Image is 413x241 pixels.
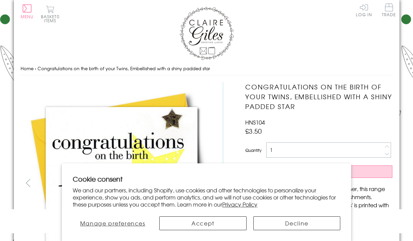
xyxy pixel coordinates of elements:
[21,175,36,190] button: prev
[245,147,261,153] label: Quantity
[245,126,262,136] span: £3.50
[382,3,396,17] span: Trade
[222,200,257,208] a: Privacy Policy
[180,7,234,60] img: Claire Giles Greetings Cards
[73,216,153,230] button: Manage preferences
[245,82,392,111] h1: Congratulations on the birth of your Twins, Embellished with a shiny padded star
[21,62,393,76] nav: breadcrumbs
[21,4,34,19] button: Menu
[41,5,60,23] button: Basket0 items
[38,65,210,72] span: Congratulations on the birth of your Twins, Embellished with a shiny padded star
[356,3,372,17] a: Log In
[35,65,36,72] span: ›
[245,118,265,126] span: HNS104
[21,65,33,72] a: Home
[73,187,340,208] p: We and our partners, including Shopify, use cookies and other technologies to personalize your ex...
[44,14,60,24] span: 0 items
[159,216,246,230] button: Accept
[80,219,145,227] span: Manage preferences
[73,174,340,184] h2: Cookie consent
[382,3,396,18] a: Trade
[21,14,34,20] span: Menu
[253,216,340,230] button: Decline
